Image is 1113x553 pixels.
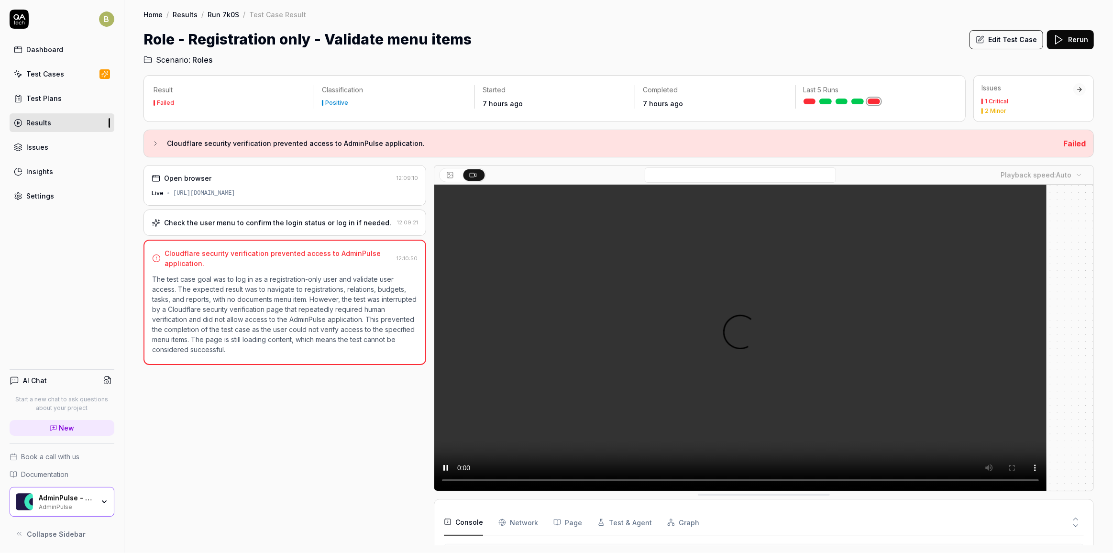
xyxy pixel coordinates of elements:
a: Insights [10,162,114,181]
a: Test Cases [10,65,114,83]
p: Completed [643,85,787,95]
h4: AI Chat [23,376,47,386]
p: The test case goal was to log in as a registration-only user and validate user access. The expect... [152,274,418,354]
span: B [99,11,114,27]
span: Scenario: [154,54,190,66]
div: / [243,10,245,19]
button: Console [444,509,483,536]
div: Cloudflare security verification prevented access to AdminPulse application. [165,248,393,268]
span: Book a call with us [21,452,79,462]
time: 12:09:10 [397,175,418,181]
time: 7 hours ago [483,100,523,108]
a: Results [173,10,198,19]
div: Test Case Result [249,10,306,19]
button: B [99,10,114,29]
div: Test Cases [26,69,64,79]
button: Edit Test Case [970,30,1043,49]
button: AdminPulse - 0475.384.429 LogoAdminPulse - 0475.384.429AdminPulse [10,487,114,517]
div: Failed [157,100,174,106]
a: Book a call with us [10,452,114,462]
a: Scenario:Roles [143,54,212,66]
button: Graph [667,509,699,536]
a: Run 7k0S [208,10,239,19]
a: Test Plans [10,89,114,108]
p: Result [154,85,306,95]
p: Last 5 Runs [804,85,948,95]
div: Playback speed: [1001,170,1071,180]
a: Home [143,10,163,19]
span: Roles [192,54,212,66]
div: / [166,10,169,19]
span: Documentation [21,469,68,479]
button: Test & Agent [597,509,652,536]
div: 2 Minor [985,108,1006,114]
div: Live [152,189,164,198]
a: Issues [10,138,114,156]
div: Positive [325,100,348,106]
div: AdminPulse - 0475.384.429 [39,494,94,502]
div: Issues [26,142,48,152]
div: 1 Critical [985,99,1008,104]
button: Rerun [1047,30,1094,49]
div: AdminPulse [39,502,94,510]
div: [URL][DOMAIN_NAME] [173,189,235,198]
div: Open browser [164,173,211,183]
button: Page [553,509,582,536]
div: Settings [26,191,54,201]
img: AdminPulse - 0475.384.429 Logo [16,493,33,510]
button: Network [498,509,538,536]
a: Dashboard [10,40,114,59]
time: 12:09:21 [397,219,418,226]
time: 12:10:50 [397,255,418,262]
a: Results [10,113,114,132]
a: New [10,420,114,436]
time: 7 hours ago [643,100,683,108]
span: Collapse Sidebar [27,529,86,539]
p: Classification [322,85,466,95]
button: Cloudflare security verification prevented access to AdminPulse application. [152,138,1056,149]
a: Documentation [10,469,114,479]
span: New [59,423,75,433]
div: Insights [26,166,53,177]
a: Settings [10,187,114,205]
p: Started [483,85,627,95]
h3: Cloudflare security verification prevented access to AdminPulse application. [167,138,1056,149]
div: Check the user menu to confirm the login status or log in if needed. [164,218,391,228]
span: Failed [1063,139,1086,148]
div: Dashboard [26,44,63,55]
p: Start a new chat to ask questions about your project [10,395,114,412]
div: Test Plans [26,93,62,103]
div: Issues [981,83,1073,93]
div: / [201,10,204,19]
h1: Role - Registration only - Validate menu items [143,29,472,50]
button: Collapse Sidebar [10,524,114,543]
div: Results [26,118,51,128]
